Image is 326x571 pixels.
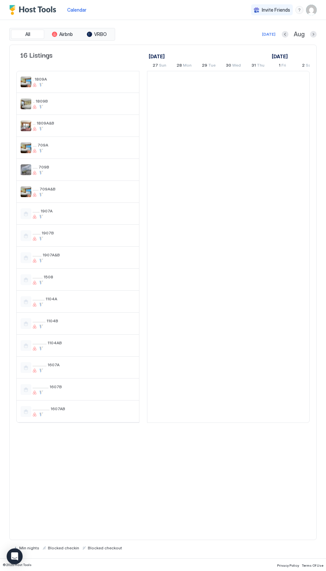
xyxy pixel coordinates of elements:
[151,61,168,71] a: July 27, 2025
[33,208,135,213] span: ....... 1907A
[94,31,107,37] span: VRBO
[88,545,122,550] span: Blocked checkout
[262,31,275,37] div: [DATE]
[11,30,44,39] button: All
[21,99,31,109] div: listing image
[21,121,31,131] div: listing image
[281,63,286,70] span: Fri
[262,7,290,13] span: Invite Friends
[80,30,113,39] button: VRBO
[250,61,266,71] a: July 31, 2025
[270,52,289,61] a: August 1, 2025
[277,563,299,567] span: Privacy Policy
[21,186,31,197] div: listing image
[200,61,217,71] a: July 29, 2025
[183,63,192,70] span: Mon
[224,61,243,71] a: July 30, 2025
[20,50,53,60] span: 16 Listings
[277,561,299,568] a: Privacy Policy
[251,63,256,70] span: 31
[159,63,166,70] span: Sun
[257,63,264,70] span: Thu
[300,61,314,71] a: August 2, 2025
[33,274,135,279] span: .......... 1508
[310,31,317,38] button: Next month
[232,63,241,70] span: Wed
[175,61,193,71] a: July 28, 2025
[33,340,135,345] span: .............. 1104AB
[33,121,135,126] span: ... 1809A&B
[261,30,276,38] button: [DATE]
[302,63,305,70] span: 2
[21,77,31,87] div: listing image
[33,164,135,169] span: ..... 709B
[7,548,23,564] div: Open Intercom Messenger
[33,230,135,235] span: ........ 1907B
[33,296,135,301] span: ............ 1104A
[177,63,182,70] span: 28
[33,186,135,191] span: ...... 709A&B
[202,63,207,70] span: 29
[33,406,135,411] span: ................. 1607AB
[3,563,32,567] span: © 2025 Host Tools
[9,28,115,41] div: tab-group
[208,63,216,70] span: Tue
[279,63,280,70] span: 1
[33,252,135,257] span: ......... 1907A&B
[33,384,135,389] span: ................ 1607B
[33,143,135,147] span: .... 709A
[21,143,31,153] div: listing image
[153,63,158,70] span: 27
[67,6,86,13] a: Calendar
[67,7,86,13] span: Calendar
[302,561,323,568] a: Terms Of Use
[147,52,166,61] a: July 27, 2025
[282,31,288,38] button: Previous month
[295,6,303,14] div: menu
[294,31,305,38] span: Aug
[302,563,323,567] span: Terms Of Use
[19,545,39,550] span: Min nights
[9,5,59,15] a: Host Tools Logo
[59,31,73,37] span: Airbnb
[306,63,312,70] span: Sat
[277,61,288,71] a: August 1, 2025
[226,63,231,70] span: 30
[33,99,135,104] span: .. 1809B
[33,318,135,323] span: ............. 1104B
[48,545,79,550] span: Blocked checkin
[33,77,135,82] span: . 1809A
[25,31,30,37] span: All
[21,164,31,175] div: listing image
[33,362,135,367] span: .............. 1607A
[306,5,317,15] div: User profile
[46,30,79,39] button: Airbnb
